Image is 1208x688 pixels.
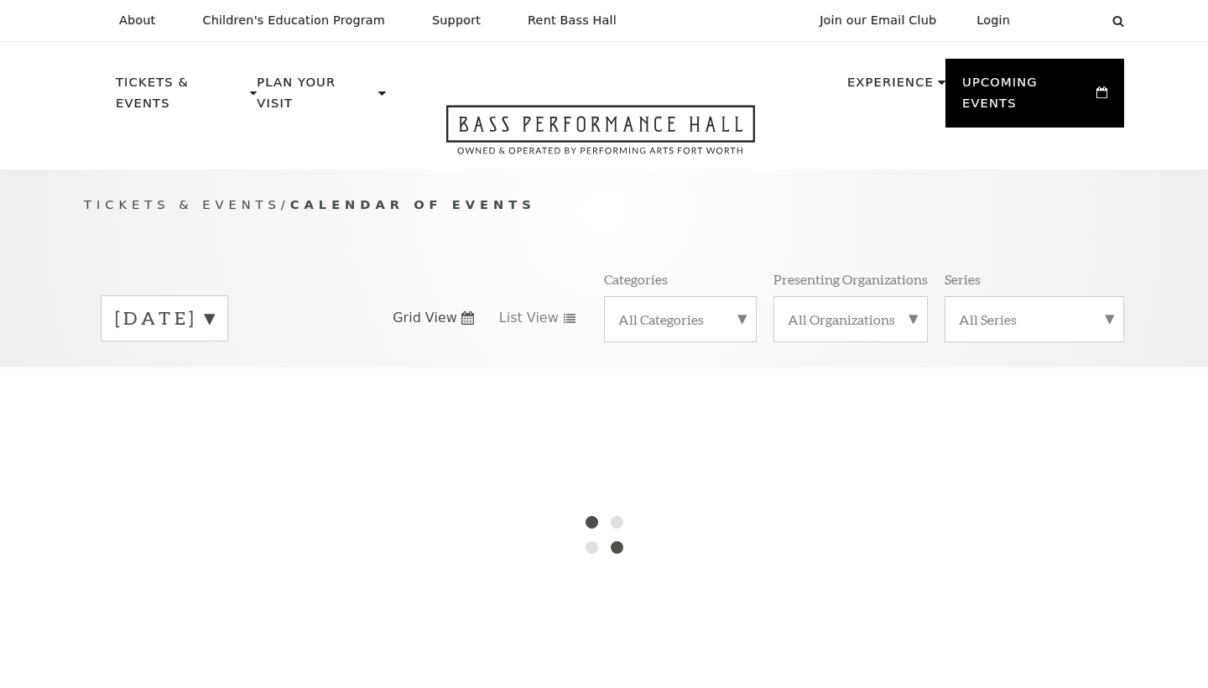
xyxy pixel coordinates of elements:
[116,72,246,123] p: Tickets & Events
[528,13,617,28] p: Rent Bass Hall
[847,72,934,102] p: Experience
[945,270,981,288] p: Series
[393,309,457,327] span: Grid View
[257,72,374,123] p: Plan Your Visit
[115,305,214,331] label: [DATE]
[959,310,1110,328] label: All Series
[84,195,1124,216] p: /
[290,197,536,211] span: Calendar of Events
[788,310,914,328] label: All Organizations
[119,13,155,28] p: About
[604,270,668,288] p: Categories
[499,309,559,327] span: List View
[618,310,742,328] label: All Categories
[432,13,481,28] p: Support
[1037,13,1096,29] select: Select:
[773,270,928,288] p: Presenting Organizations
[84,197,281,211] span: Tickets & Events
[202,13,385,28] p: Children's Education Program
[962,72,1092,123] p: Upcoming Events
